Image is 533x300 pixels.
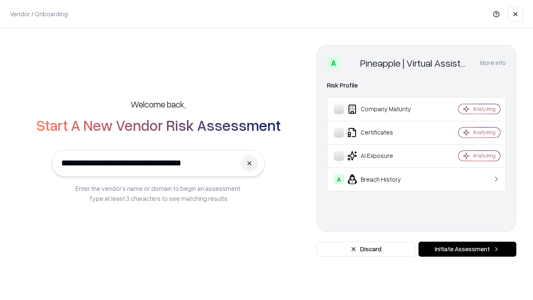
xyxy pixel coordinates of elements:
[131,98,186,110] h5: Welcome back,
[473,129,496,136] div: Analyzing
[418,242,516,257] button: Initiate Assessment
[334,174,433,184] div: Breach History
[10,10,68,18] p: Vendor / Onboarding
[473,152,496,159] div: Analyzing
[334,127,433,137] div: Certificates
[334,174,344,184] div: A
[327,56,340,70] div: A
[36,117,281,133] h2: Start A New Vendor Risk Assessment
[334,104,433,114] div: Company Maturity
[75,183,242,203] p: Enter the vendor’s name or domain to begin an assessment. Type at least 3 characters to see match...
[473,105,496,112] div: Analyzing
[327,80,506,90] div: Risk Profile
[360,56,470,70] div: Pineapple | Virtual Assistant Agency
[334,151,433,161] div: AI Exposure
[480,55,506,70] button: More info
[344,56,357,70] img: Pineapple | Virtual Assistant Agency
[316,242,415,257] button: Discard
